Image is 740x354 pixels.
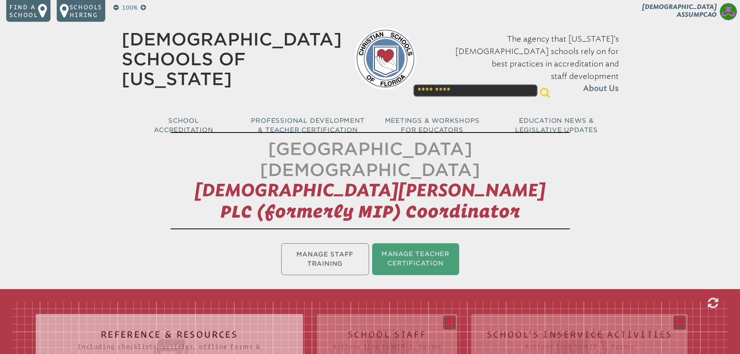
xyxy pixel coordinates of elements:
img: 90f20c6723bc69a797cc45e9c8b6f09d [720,3,737,20]
span: Education News & Legislative Updates [515,117,598,134]
li: Manage Teacher Certification [372,243,459,275]
span: [DEMOGRAPHIC_DATA] Assumpcao [642,3,717,18]
span: School Accreditation [154,117,213,134]
span: About Us [583,82,619,95]
span: [DEMOGRAPHIC_DATA][PERSON_NAME] [195,180,545,201]
p: The agency that [US_STATE]’s [DEMOGRAPHIC_DATA] schools rely on for best practices in accreditati... [429,33,619,95]
span: Meetings & Workshops for Educators [385,117,480,134]
span: Professional Development & Teacher Certification [251,117,364,134]
p: Find a school [9,3,38,19]
span: [GEOGRAPHIC_DATA][DEMOGRAPHIC_DATA] [260,139,480,180]
p: Schools Hiring [70,3,102,19]
img: csf-logo-web-colors.png [354,28,416,90]
a: [DEMOGRAPHIC_DATA] Schools of [US_STATE] [122,29,342,89]
span: PLC (formerly MIP) Coordinator [220,201,520,221]
p: 100% [120,3,139,12]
